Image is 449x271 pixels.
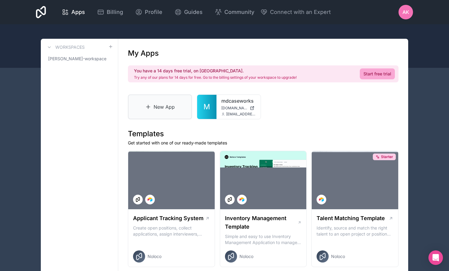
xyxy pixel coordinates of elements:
[92,5,128,19] a: Billing
[224,8,254,16] span: Community
[225,214,298,231] h1: Inventory Management Template
[170,5,207,19] a: Guides
[46,44,85,51] a: Workspaces
[317,225,393,237] p: Identify, source and match the right talent to an open project or position with our Talent Matchi...
[128,48,159,58] h1: My Apps
[107,8,123,16] span: Billing
[57,5,90,19] a: Apps
[221,97,256,104] a: mdcaseworks
[128,129,399,139] h1: Templates
[203,102,210,112] span: M
[133,214,203,223] h1: Applicant Tracking System
[428,250,443,265] div: Open Intercom Messenger
[71,8,85,16] span: Apps
[128,140,399,146] p: Get started with one of our ready-made templates
[239,197,244,202] img: Airtable Logo
[402,8,409,16] span: AK
[128,94,192,119] a: New App
[331,253,345,259] span: Noloco
[221,106,256,111] a: [DOMAIN_NAME]
[260,8,331,16] button: Connect with an Expert
[48,56,106,62] span: [PERSON_NAME]-workspace
[133,225,210,237] p: Create open positions, collect applications, assign interviewers, centralise candidate feedback a...
[184,8,203,16] span: Guides
[134,75,297,80] p: Try any of our plans for 14 days for free. Go to the billing settings of your workspace to upgrade!
[239,253,253,259] span: Noloco
[225,233,302,246] p: Simple and easy to use Inventory Management Application to manage your stock, orders and Manufact...
[221,106,247,111] span: [DOMAIN_NAME]
[145,8,162,16] span: Profile
[360,68,395,79] a: Start free trial
[210,5,259,19] a: Community
[381,154,393,159] span: Starter
[148,197,152,202] img: Airtable Logo
[130,5,167,19] a: Profile
[317,214,385,223] h1: Talent Matching Template
[148,253,161,259] span: Noloco
[55,44,85,50] h3: Workspaces
[270,8,331,16] span: Connect with an Expert
[46,53,113,64] a: [PERSON_NAME]-workspace
[134,68,297,74] h2: You have a 14 days free trial, on [GEOGRAPHIC_DATA].
[319,197,324,202] img: Airtable Logo
[197,95,216,119] a: M
[226,112,256,117] span: [EMAIL_ADDRESS][DOMAIN_NAME]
